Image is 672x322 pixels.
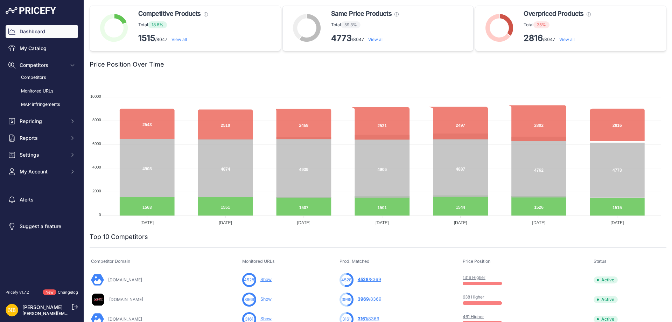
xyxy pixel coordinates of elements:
tspan: 4000 [92,165,101,169]
span: Active [594,296,618,303]
a: 1316 Higher [463,275,485,280]
span: Competitor Domain [91,259,130,264]
span: Same Price Products [331,9,392,19]
span: Active [594,276,618,283]
a: [DOMAIN_NAME] [108,316,142,322]
div: Pricefy v1.7.2 [6,289,29,295]
span: Competitive Products [138,9,201,19]
a: [DOMAIN_NAME] [108,277,142,282]
a: View all [171,37,187,42]
p: /8047 [138,33,208,44]
a: Competitors [6,71,78,84]
p: Total [138,21,208,28]
nav: Sidebar [6,25,78,281]
a: Changelog [58,290,78,295]
tspan: [DATE] [219,220,232,225]
h2: Price Position Over Time [90,60,164,69]
strong: 2816 [524,33,543,43]
a: 4528/8369 [358,277,381,282]
img: Pricefy Logo [6,7,56,14]
a: 3161/8369 [358,316,379,321]
button: Settings [6,149,78,161]
strong: 4773 [331,33,352,43]
span: My Account [20,168,65,175]
strong: 1515 [138,33,155,43]
tspan: [DATE] [532,220,546,225]
h2: Top 10 Competitors [90,232,148,242]
span: Prod. Matched [339,259,370,264]
span: 18.8% [148,21,167,28]
tspan: [DATE] [297,220,310,225]
a: Show [260,316,272,321]
a: Show [260,277,272,282]
button: Competitors [6,59,78,71]
p: /8047 [524,33,590,44]
span: Overpriced Products [524,9,583,19]
a: Suggest a feature [6,220,78,233]
span: 3969 [342,296,351,303]
a: Dashboard [6,25,78,38]
span: 4528 [341,277,351,283]
tspan: [DATE] [610,220,624,225]
span: 3969 [244,296,254,303]
span: 35% [533,21,549,28]
a: My Catalog [6,42,78,55]
tspan: [DATE] [140,220,154,225]
button: Reports [6,132,78,144]
span: New [43,289,56,295]
a: [DOMAIN_NAME] [109,297,143,302]
p: Total [331,21,399,28]
button: Repricing [6,115,78,128]
tspan: 6000 [92,142,101,146]
a: View all [559,37,575,42]
tspan: 2000 [92,189,101,193]
a: Alerts [6,193,78,206]
span: Status [594,259,607,264]
span: 59.3% [341,21,360,28]
span: Repricing [20,118,65,125]
span: Settings [20,151,65,158]
span: Monitored URLs [242,259,275,264]
span: 3161 [358,316,367,321]
tspan: 8000 [92,118,101,122]
a: MAP infringements [6,98,78,111]
tspan: [DATE] [376,220,389,225]
a: Monitored URLs [6,85,78,97]
tspan: 0 [99,213,101,217]
a: Show [260,296,272,302]
p: /8047 [331,33,399,44]
span: 3969 [358,296,369,302]
a: 461 Higher [463,314,484,319]
a: [PERSON_NAME][EMAIL_ADDRESS][DOMAIN_NAME] [22,311,130,316]
p: Total [524,21,590,28]
a: 3969/8369 [358,296,381,302]
span: Competitors [20,62,65,69]
span: Price Position [463,259,490,264]
a: [PERSON_NAME] [22,304,63,310]
span: 4528 [358,277,369,282]
span: Reports [20,135,65,142]
span: 4528 [244,277,254,283]
tspan: [DATE] [454,220,467,225]
a: View all [368,37,384,42]
button: My Account [6,165,78,178]
tspan: 10000 [90,94,101,98]
a: 638 Higher [463,294,484,300]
